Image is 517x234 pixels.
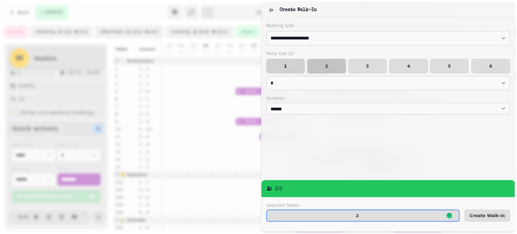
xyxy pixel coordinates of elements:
span: 3 [353,64,381,68]
button: 3 [348,59,386,73]
span: 2 [312,64,340,68]
button: 1 [266,59,305,73]
p: 2 [356,213,359,218]
h3: Create Walk-in [280,6,319,14]
button: 4 [389,59,428,73]
p: 2 / 2 [275,185,283,192]
button: 5 [430,59,469,73]
label: Booking type [266,22,510,28]
button: Create Walk-in [464,209,510,222]
span: 1 [271,64,300,68]
span: 5 [435,64,463,68]
span: Create Walk-in [469,213,505,218]
button: 2 [266,209,459,222]
button: 6 [471,59,510,73]
label: Selected Tables [266,202,459,208]
button: 2 [307,59,346,73]
label: Duration [266,95,510,101]
span: 4 [394,64,423,68]
label: Party size ( 2 ) [266,50,510,56]
span: 6 [476,64,505,68]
